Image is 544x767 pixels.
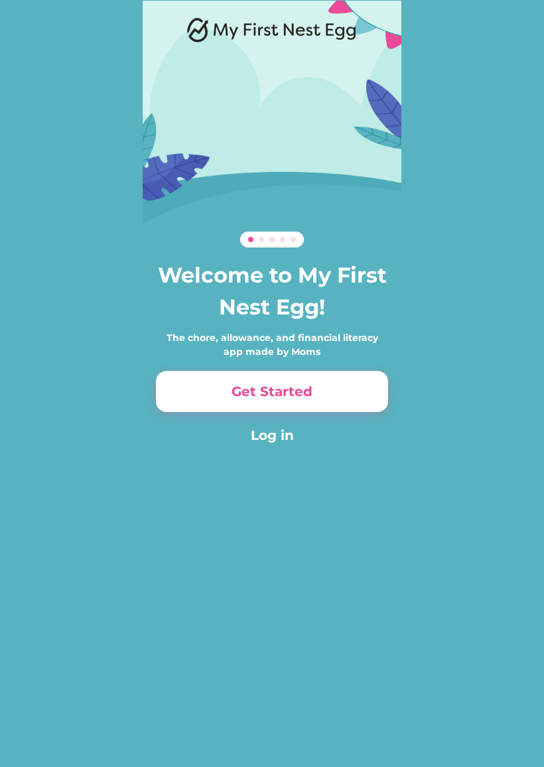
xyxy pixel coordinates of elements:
[156,371,388,412] button: Get Started
[156,259,388,323] h3: Welcome to My First Nest Egg!
[156,425,388,445] button: Log in
[187,17,357,43] img: Logo.png
[156,331,388,359] div: The chore, allowance, and financial literacy app made by Moms
[190,55,354,220] img: yH5BAEAAAAALAAAAAABAAEAAAIBRAA7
